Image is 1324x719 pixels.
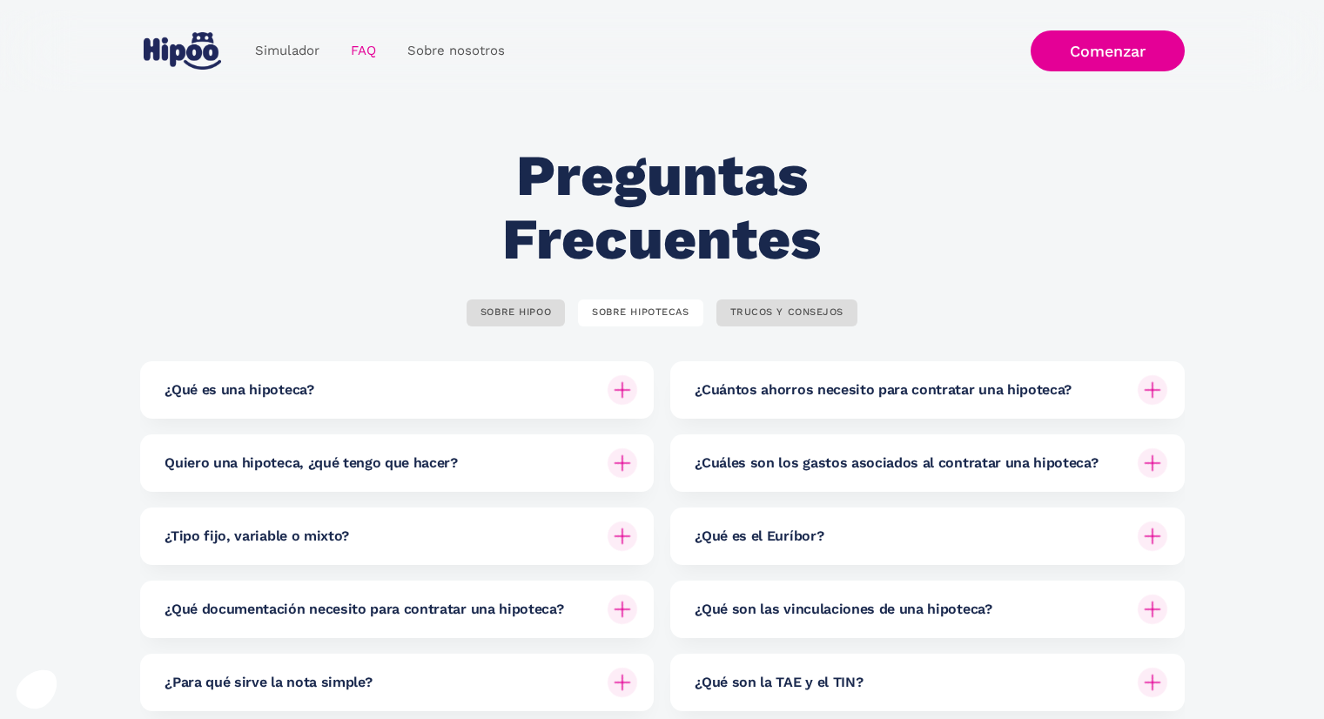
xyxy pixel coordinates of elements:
[165,527,349,546] h6: ¿Tipo fijo, variable o mixto?
[404,144,920,271] h2: Preguntas Frecuentes
[1031,30,1185,71] a: Comenzar
[730,306,844,319] div: TRUCOS Y CONSEJOS
[165,380,313,400] h6: ¿Qué es una hipoteca?
[592,306,689,319] div: SOBRE HIPOTECAS
[481,306,551,319] div: SOBRE HIPOO
[695,600,991,619] h6: ¿Qué son las vinculaciones de una hipoteca?
[140,25,225,77] a: home
[165,600,563,619] h6: ¿Qué documentación necesito para contratar una hipoteca?
[239,34,335,68] a: Simulador
[392,34,521,68] a: Sobre nosotros
[695,673,863,692] h6: ¿Qué son la TAE y el TIN?
[335,34,392,68] a: FAQ
[695,380,1072,400] h6: ¿Cuántos ahorros necesito para contratar una hipoteca?
[695,527,823,546] h6: ¿Qué es el Euríbor?
[695,454,1098,473] h6: ¿Cuáles son los gastos asociados al contratar una hipoteca?
[165,673,372,692] h6: ¿Para qué sirve la nota simple?
[165,454,458,473] h6: Quiero una hipoteca, ¿qué tengo que hacer?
